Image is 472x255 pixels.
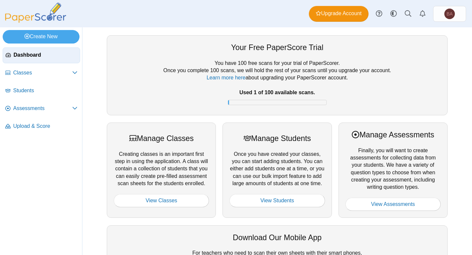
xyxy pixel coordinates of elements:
[345,198,441,211] a: View Assessments
[114,194,209,207] a: View Classes
[316,10,362,17] span: Upgrade Account
[107,123,216,218] div: Creating classes is an important first step in using the application. A class will contain a coll...
[13,69,72,76] span: Classes
[13,87,77,94] span: Students
[114,232,441,243] div: Download Our Mobile App
[309,6,369,22] a: Upgrade Account
[229,194,325,207] a: View Students
[13,123,77,130] span: Upload & Score
[345,129,441,140] div: Manage Assessments
[207,75,246,80] a: Learn more here
[3,18,69,24] a: PaperScorer
[3,119,80,134] a: Upload & Score
[3,83,80,99] a: Students
[3,3,69,23] img: PaperScorer
[3,65,80,81] a: Classes
[229,133,325,144] div: Manage Students
[3,47,80,63] a: Dashboard
[114,133,209,144] div: Manage Classes
[222,123,332,218] div: Once you have created your classes, you can start adding students. You can either add students on...
[447,12,453,16] span: Brent Adams
[239,90,315,95] b: Used 1 of 100 available scans.
[415,7,430,21] a: Alerts
[3,30,79,43] a: Create New
[433,6,466,22] a: Brent Adams
[13,105,72,112] span: Assessments
[339,123,448,218] div: Finally, you will want to create assessments for collecting data from your students. We have a va...
[14,51,77,59] span: Dashboard
[444,9,455,19] span: Brent Adams
[114,60,441,108] div: You have 100 free scans for your trial of PaperScorer. Once you complete 100 scans, we will hold ...
[3,101,80,117] a: Assessments
[114,42,441,53] div: Your Free PaperScore Trial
